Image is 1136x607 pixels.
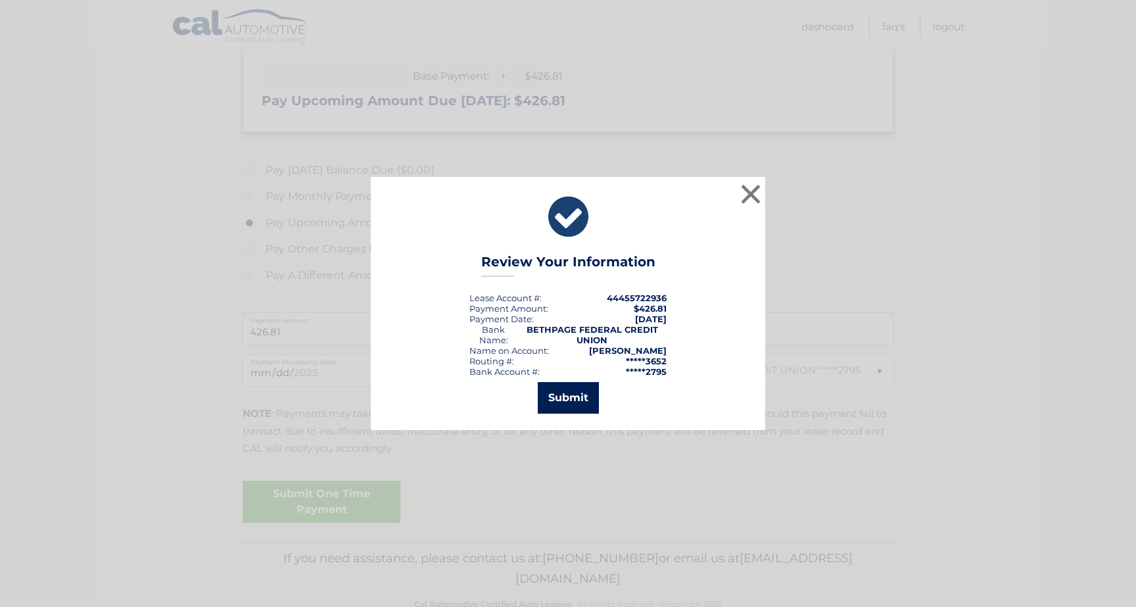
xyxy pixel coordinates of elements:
[738,181,764,207] button: ×
[469,345,549,356] div: Name on Account:
[538,382,599,414] button: Submit
[469,356,514,366] div: Routing #:
[635,314,667,324] span: [DATE]
[469,303,548,314] div: Payment Amount:
[469,293,542,303] div: Lease Account #:
[607,293,667,303] strong: 44455722936
[634,303,667,314] span: $426.81
[527,324,658,345] strong: BETHPAGE FEDERAL CREDIT UNION
[481,254,655,277] h3: Review Your Information
[469,314,532,324] span: Payment Date
[469,366,540,377] div: Bank Account #:
[469,324,518,345] div: Bank Name:
[589,345,667,356] strong: [PERSON_NAME]
[469,314,534,324] div: :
